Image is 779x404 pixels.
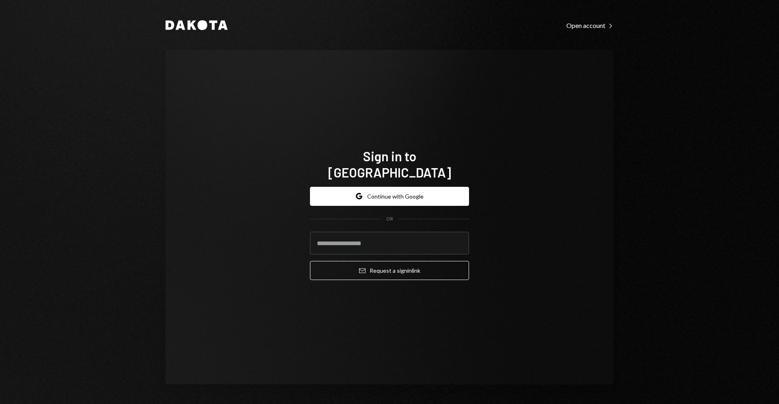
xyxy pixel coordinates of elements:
div: OR [386,216,393,222]
a: Open account [566,21,613,30]
h1: Sign in to [GEOGRAPHIC_DATA] [310,148,469,180]
button: Request a signinlink [310,261,469,280]
div: Open account [566,21,613,30]
button: Continue with Google [310,187,469,206]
